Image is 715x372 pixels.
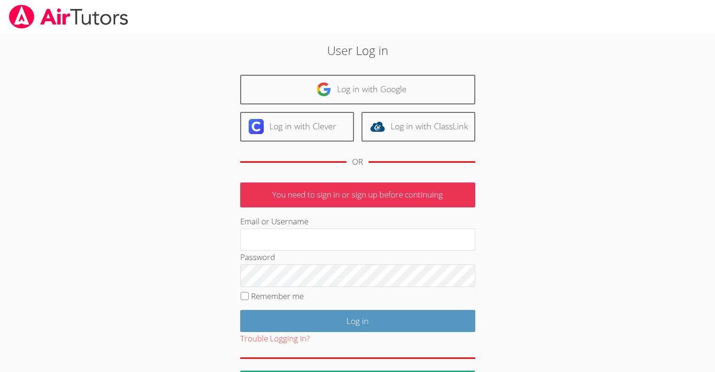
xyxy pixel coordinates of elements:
[240,332,310,346] button: Trouble Logging In?
[370,119,385,134] img: classlink-logo-d6bb404cc1216ec64c9a2012d9dc4662098be43eaf13dc465df04b49fa7ab582.svg
[240,252,275,262] label: Password
[240,216,308,227] label: Email or Username
[240,75,475,104] a: Log in with Google
[251,291,304,301] label: Remember me
[316,82,331,97] img: google-logo-50288ca7cdecda66e5e0955fdab243c47b7ad437acaf1139b6f446037453330a.svg
[8,5,129,29] img: airtutors_banner-c4298cdbf04f3fff15de1276eac7730deb9818008684d7c2e4769d2f7ddbe033.png
[352,155,363,169] div: OR
[240,310,475,332] input: Log in
[249,119,264,134] img: clever-logo-6eab21bc6e7a338710f1a6ff85c0baf02591cd810cc4098c63d3a4b26e2feb20.svg
[165,41,550,59] h2: User Log in
[240,182,475,207] p: You need to sign in or sign up before continuing
[361,112,475,142] a: Log in with ClassLink
[240,112,354,142] a: Log in with Clever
